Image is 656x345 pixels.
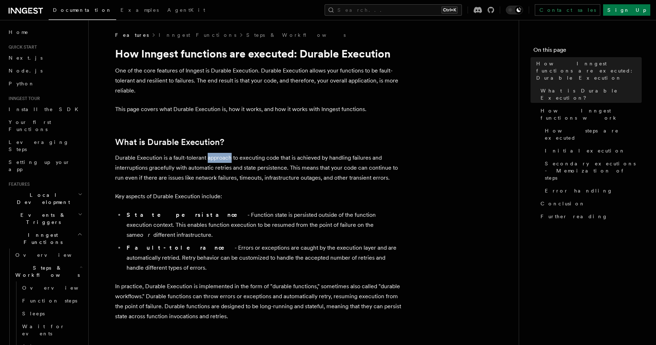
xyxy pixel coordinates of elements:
button: Local Development [6,189,84,209]
a: What is Durable Execution? [538,84,642,104]
a: Examples [116,2,163,19]
kbd: Ctrl+K [442,6,458,14]
span: Home [9,29,29,36]
span: Events & Triggers [6,211,78,226]
a: Overview [19,281,84,294]
a: AgentKit [163,2,209,19]
span: Python [9,81,35,86]
h1: How Inngest functions are executed: Durable Execution [115,47,401,60]
p: Key aspects of Durable Execution include: [115,191,401,201]
span: Install the SDK [9,106,83,112]
span: Overview [22,285,96,291]
a: Overview [13,249,84,261]
a: Function steps [19,294,84,307]
p: One of the core features of Inngest is Durable Execution. Durable Execution allows your functions... [115,66,401,96]
span: Steps & Workflows [13,264,80,279]
h4: On this page [533,46,642,57]
button: Toggle dark mode [506,6,523,14]
span: How steps are executed [545,127,642,141]
a: Your first Functions [6,116,84,136]
p: In practice, Durable Execution is implemented in the form of "durable functions," sometimes also ... [115,281,401,321]
span: Features [6,181,30,187]
button: Search...Ctrl+K [325,4,462,16]
span: Local Development [6,191,78,206]
span: Wait for events [22,324,65,336]
span: Features [115,31,149,39]
a: Node.js [6,64,84,77]
span: Inngest tour [6,96,40,101]
span: How Inngest functions are executed: Durable Execution [536,60,642,81]
a: Python [6,77,84,90]
a: Sign Up [603,4,650,16]
a: Contact sales [535,4,600,16]
a: How Inngest functions are executed: Durable Execution [533,57,642,84]
span: Sleeps [22,311,45,316]
a: Inngest Functions [159,31,236,39]
span: How Inngest functions work [541,107,642,121]
li: - Function state is persisted outside of the function execution context. This enables function ex... [124,210,401,240]
span: Your first Functions [9,119,51,132]
p: This page covers what Durable Execution is, how it works, and how it works with Inngest functions. [115,104,401,114]
span: Function steps [22,298,77,304]
span: Node.js [9,68,43,74]
span: Examples [120,7,159,13]
button: Inngest Functions [6,229,84,249]
a: Wait for events [19,320,84,340]
span: Leveraging Steps [9,139,69,152]
span: Error handling [545,187,613,194]
a: Home [6,26,84,39]
a: How steps are executed [542,124,642,144]
a: Further reading [538,210,642,223]
span: Next.js [9,55,43,61]
p: Durable Execution is a fault-tolerant approach to executing code that is achieved by handling fai... [115,153,401,183]
strong: State persistance [127,211,247,218]
a: Error handling [542,184,642,197]
a: Conclusion [538,197,642,210]
span: Setting up your app [9,159,70,172]
a: Setting up your app [6,156,84,176]
span: Documentation [53,7,112,13]
a: Initial execution [542,144,642,157]
button: Steps & Workflows [13,261,84,281]
a: How Inngest functions work [538,104,642,124]
span: Overview [15,252,89,258]
a: What is Durable Execution? [115,137,224,147]
a: Steps & Workflows [246,31,346,39]
span: AgentKit [167,7,205,13]
span: Inngest Functions [6,231,77,246]
a: Sleeps [19,307,84,320]
span: Quick start [6,44,37,50]
a: Documentation [49,2,116,20]
a: Next.js [6,51,84,64]
li: - Errors or exceptions are caught by the execution layer and are automatically retried. Retry beh... [124,243,401,273]
em: or [140,231,153,238]
a: Secondary executions - Memoization of steps [542,157,642,184]
span: Further reading [541,213,608,220]
span: Conclusion [541,200,585,207]
strong: Fault-tolerance [127,244,235,251]
span: Secondary executions - Memoization of steps [545,160,642,181]
span: What is Durable Execution? [541,87,642,101]
span: Initial execution [545,147,625,154]
button: Events & Triggers [6,209,84,229]
a: Leveraging Steps [6,136,84,156]
a: Install the SDK [6,103,84,116]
